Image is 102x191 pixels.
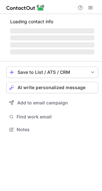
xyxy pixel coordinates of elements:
span: ‌ [10,42,94,47]
button: save-profile-one-click [6,67,98,78]
span: Notes [17,127,96,132]
span: ‌ [10,35,94,40]
button: Add to email campaign [6,97,98,109]
span: ‌ [10,49,94,54]
span: AI write personalized message [18,85,85,90]
span: ‌ [10,28,94,33]
button: Notes [6,125,98,134]
img: ContactOut v5.3.10 [6,4,45,11]
button: Find work email [6,112,98,121]
p: Loading contact info [10,19,94,24]
span: Find work email [17,114,96,120]
div: Save to List / ATS / CRM [18,70,87,75]
span: Add to email campaign [17,100,68,105]
button: AI write personalized message [6,82,98,93]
